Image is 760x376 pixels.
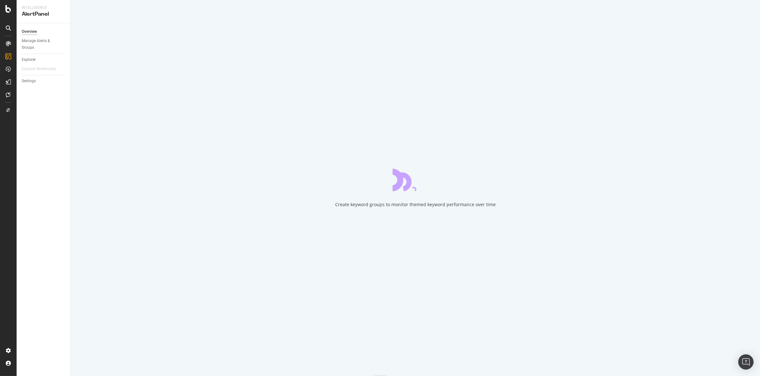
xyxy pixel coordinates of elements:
[393,168,439,191] div: animation
[22,56,66,63] a: Explorer
[22,28,66,35] a: Overview
[22,38,66,51] a: Manage Alerts & Groups
[22,28,37,35] div: Overview
[22,38,60,51] div: Manage Alerts & Groups
[22,11,65,18] div: AlertPanel
[22,5,65,11] div: Intelligence
[22,56,36,63] div: Explorer
[22,78,66,84] a: Settings
[22,66,63,72] a: Explorer Bookmarks
[22,78,36,84] div: Settings
[738,354,754,370] div: Open Intercom Messenger
[335,201,496,208] div: Create keyword groups to monitor themed keyword performance over time
[22,66,56,72] div: Explorer Bookmarks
